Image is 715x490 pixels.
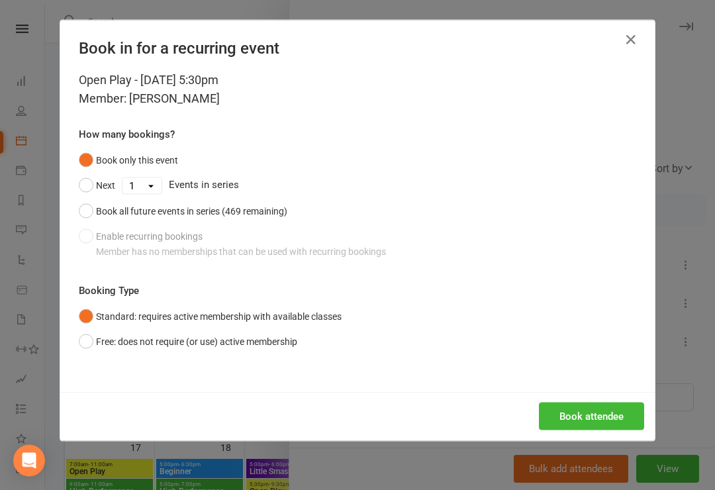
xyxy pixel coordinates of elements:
h4: Book in for a recurring event [79,39,636,58]
button: Next [79,173,115,198]
label: Booking Type [79,283,139,299]
button: Book attendee [539,403,644,430]
label: How many bookings? [79,126,175,142]
div: Open Intercom Messenger [13,445,45,477]
button: Close [620,29,642,50]
button: Free: does not require (or use) active membership [79,329,297,354]
button: Book all future events in series (469 remaining) [79,199,287,224]
button: Standard: requires active membership with available classes [79,304,342,329]
div: Events in series [79,173,636,198]
div: Book all future events in series (469 remaining) [96,204,287,219]
div: Open Play - [DATE] 5:30pm Member: [PERSON_NAME] [79,71,636,108]
button: Book only this event [79,148,178,173]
